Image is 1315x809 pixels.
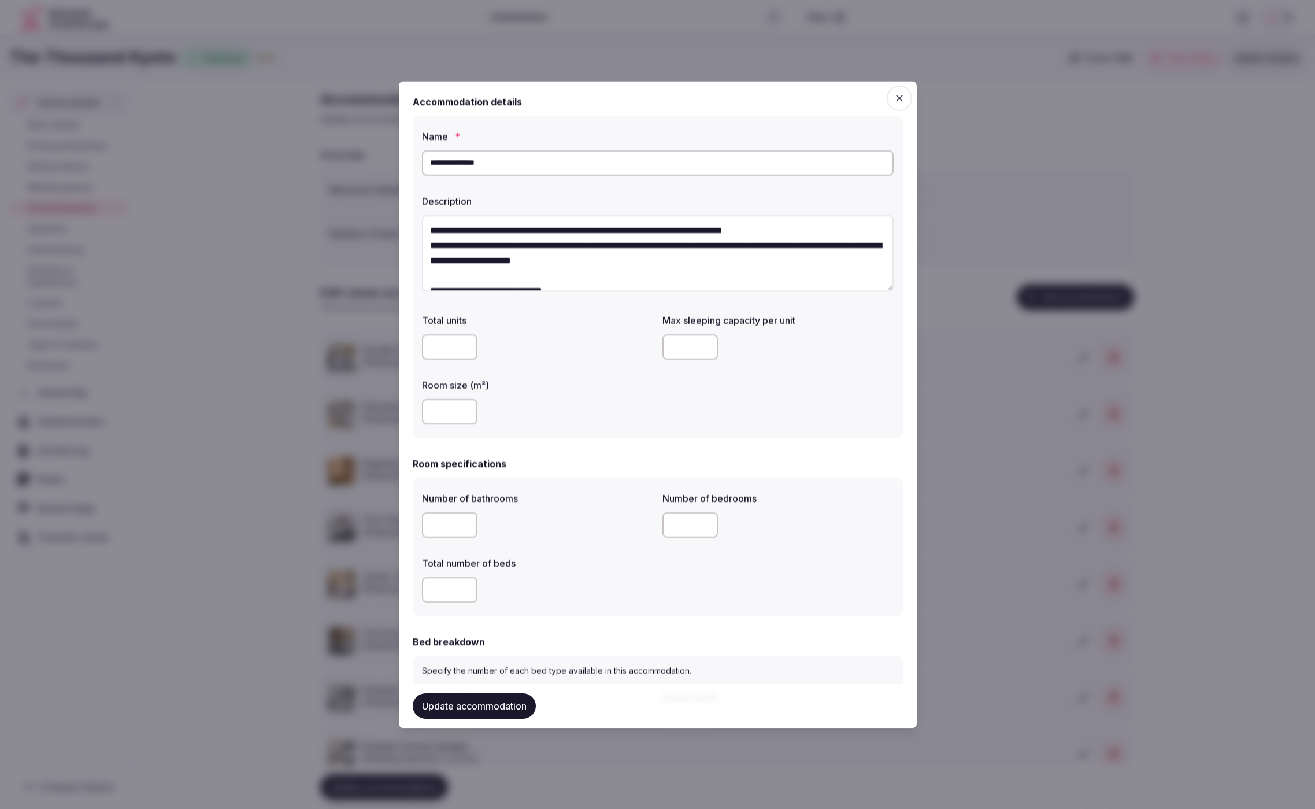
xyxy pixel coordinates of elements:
[422,316,653,325] label: Total units
[413,635,485,649] h2: Bed breakdown
[422,197,894,206] label: Description
[422,381,653,390] label: Room size (m²)
[413,693,536,719] button: Update accommodation
[413,457,506,471] h2: Room specifications
[413,95,522,109] h2: Accommodation details
[662,316,894,325] label: Max sleeping capacity per unit
[422,132,894,141] label: Name
[422,559,653,568] label: Total number of beds
[422,665,894,677] p: Specify the number of each bed type available in this accommodation.
[662,494,894,503] label: Number of bedrooms
[422,494,653,503] label: Number of bathrooms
